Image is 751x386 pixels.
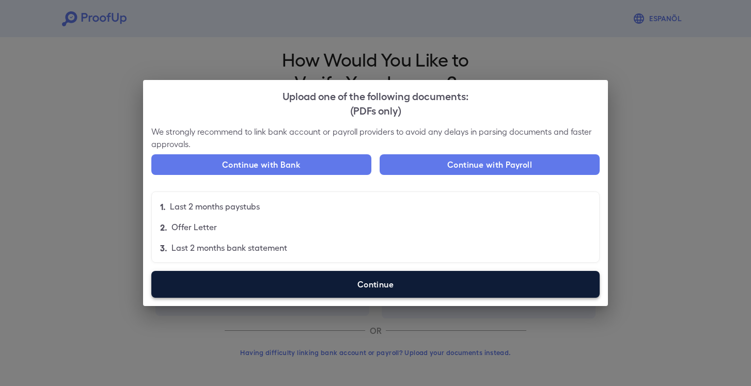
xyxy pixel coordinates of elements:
p: Offer Letter [171,221,217,233]
p: Last 2 months paystubs [170,200,260,213]
p: 1. [160,200,166,213]
h2: Upload one of the following documents: [143,80,608,125]
p: We strongly recommend to link bank account or payroll providers to avoid any delays in parsing do... [151,125,600,150]
p: 3. [160,242,167,254]
div: (PDFs only) [151,103,600,117]
button: Continue with Payroll [380,154,600,175]
p: Last 2 months bank statement [171,242,287,254]
label: Continue [151,271,600,298]
button: Continue with Bank [151,154,371,175]
p: 2. [160,221,167,233]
